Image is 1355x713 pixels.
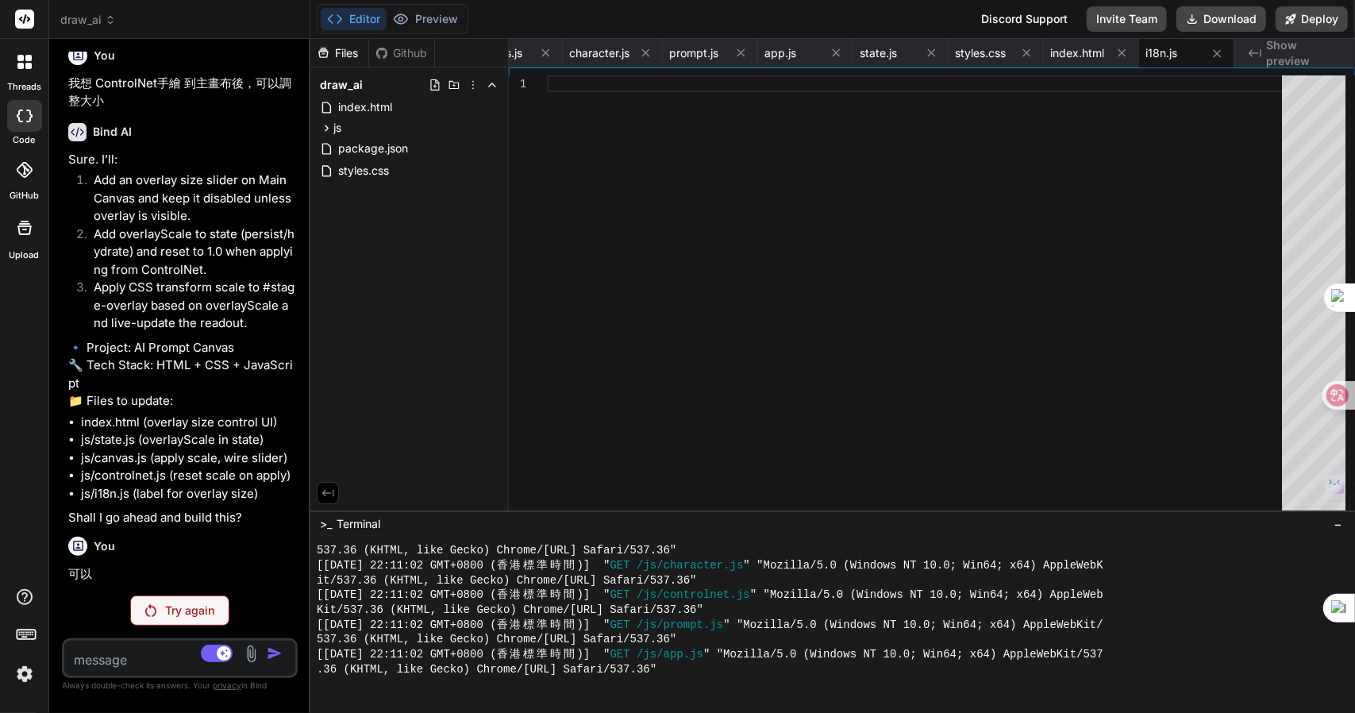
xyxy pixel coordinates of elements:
[1087,6,1167,32] button: Invite Team
[317,588,497,603] span: [[DATE] 22:11:02 GMT+0800 (
[93,124,132,140] h6: Bind AI
[81,172,294,225] li: Add an overlay size slider on Main Canvas and keep it disabled unless overlay is visible.
[213,680,241,690] span: privacy
[81,414,294,432] li: index.html (overlay size control UI)
[81,485,294,503] li: js/i18n.js (label for overlay size)
[1176,6,1266,32] button: Download
[317,647,497,662] span: [[DATE] 22:11:02 GMT+0800 (
[81,279,294,333] li: Apply CSS transform scale to #stage-overlay based on overlayScale and live-update the readout.
[62,678,298,693] p: Always double-check its answers. Your in Bind
[744,558,1103,573] span: " "Mozilla/5.0 (Windows NT 10.0; Win64; x64) AppleWebK
[860,45,897,61] span: state.js
[369,45,434,61] div: Github
[81,449,294,468] li: js/canvas.js (apply scale, wire slider)
[317,543,676,558] span: 537.36 (KHTML, like Gecko) Chrome/[URL] Safari/537.36"
[81,467,294,485] li: js/controlnet.js (reset scale on apply)
[337,98,394,117] span: index.html
[1276,6,1348,32] button: Deploy
[320,516,332,532] span: >_
[577,558,610,573] span: )] "
[610,588,630,603] span: GET
[637,588,750,603] span: /js/controlnet.js
[242,645,260,663] img: attachment
[166,603,215,619] p: Try again
[764,45,796,61] span: app.js
[497,618,577,633] span: 香港標準時間
[637,618,723,633] span: /js/prompt.js
[68,75,294,110] p: 我想 ControlNet手繪 到主畫布後，可以調整大小
[497,588,577,603] span: 香港標準時間
[317,662,656,677] span: .36 (KHTML, like Gecko) Chrome/[URL] Safari/537.36"
[387,8,464,30] button: Preview
[669,45,718,61] span: prompt.js
[637,558,743,573] span: /js/character.js
[94,48,115,64] h6: You
[11,661,38,688] img: settings
[337,516,380,532] span: Terminal
[569,45,629,61] span: character.js
[1266,37,1342,69] span: Show preview
[68,565,294,584] p: 可以
[317,632,676,647] span: 537.36 (KHTML, like Gecko) Chrome/[URL] Safari/537.36"
[13,133,36,147] label: code
[610,618,630,633] span: GET
[68,151,294,169] p: Sure. I’ll:
[610,647,630,662] span: GET
[317,573,697,588] span: it/537.36 (KHTML, like Gecko) Chrome/[URL] Safari/537.36"
[497,647,577,662] span: 香港標準時間
[577,588,610,603] span: )] "
[1330,511,1345,537] button: −
[321,8,387,30] button: Editor
[610,558,630,573] span: GET
[320,77,363,93] span: draw_ai
[637,647,703,662] span: /js/app.js
[703,647,1103,662] span: " "Mozilla/5.0 (Windows NT 10.0; Win64; x64) AppleWebKit/537
[509,75,526,92] div: 1
[972,6,1077,32] div: Discord Support
[1050,45,1104,61] span: index.html
[337,139,410,158] span: package.json
[723,618,1103,633] span: " "Mozilla/5.0 (Windows NT 10.0; Win64; x64) AppleWebKit/
[7,80,41,94] label: threads
[750,588,1103,603] span: " "Mozilla/5.0 (Windows NT 10.0; Win64; x64) AppleWeb
[94,538,115,554] h6: You
[577,647,610,662] span: )] "
[81,225,294,279] li: Add overlayScale to state (persist/hydrate) and reset to 1.0 when applying from ControlNet.
[317,618,497,633] span: [[DATE] 22:11:02 GMT+0800 (
[267,646,283,661] img: icon
[68,339,294,410] p: 🔹 Project: AI Prompt Canvas 🔧 Tech Stack: HTML + CSS + JavaScript 📁 Files to update:
[310,45,368,61] div: Files
[577,618,610,633] span: )] "
[317,603,703,618] span: Kit/537.36 (KHTML, like Gecko) Chrome/[URL] Safari/537.36"
[145,604,156,617] img: Retry
[337,161,391,180] span: styles.css
[955,45,1006,61] span: styles.css
[10,189,39,202] label: GitHub
[10,249,40,262] label: Upload
[68,509,294,527] p: Shall I go ahead and build this?
[317,558,497,573] span: [[DATE] 22:11:02 GMT+0800 (
[1334,516,1342,532] span: −
[1145,45,1177,61] span: i18n.js
[60,12,116,28] span: draw_ai
[333,120,341,136] span: js
[81,431,294,449] li: js/state.js (overlayScale in state)
[497,558,577,573] span: 香港標準時間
